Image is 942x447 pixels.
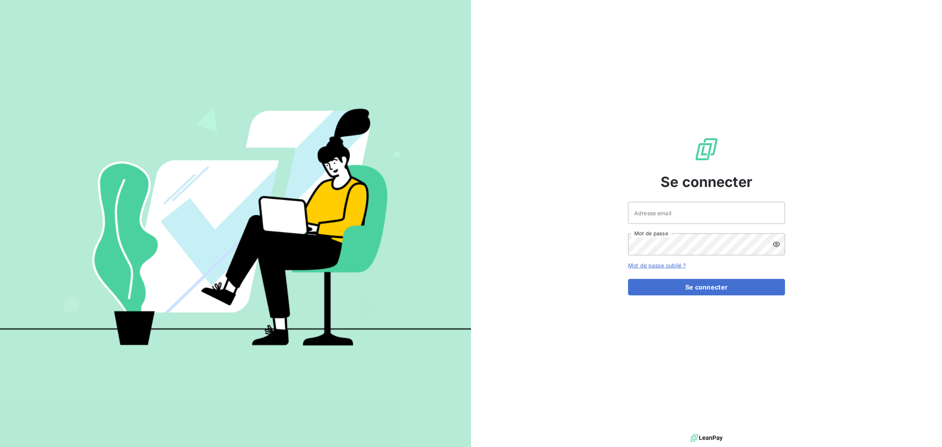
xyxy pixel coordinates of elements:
[661,171,752,192] span: Se connecter
[628,202,785,224] input: placeholder
[690,432,723,444] img: logo
[628,279,785,295] button: Se connecter
[694,137,719,162] img: Logo LeanPay
[628,262,686,269] a: Mot de passe oublié ?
